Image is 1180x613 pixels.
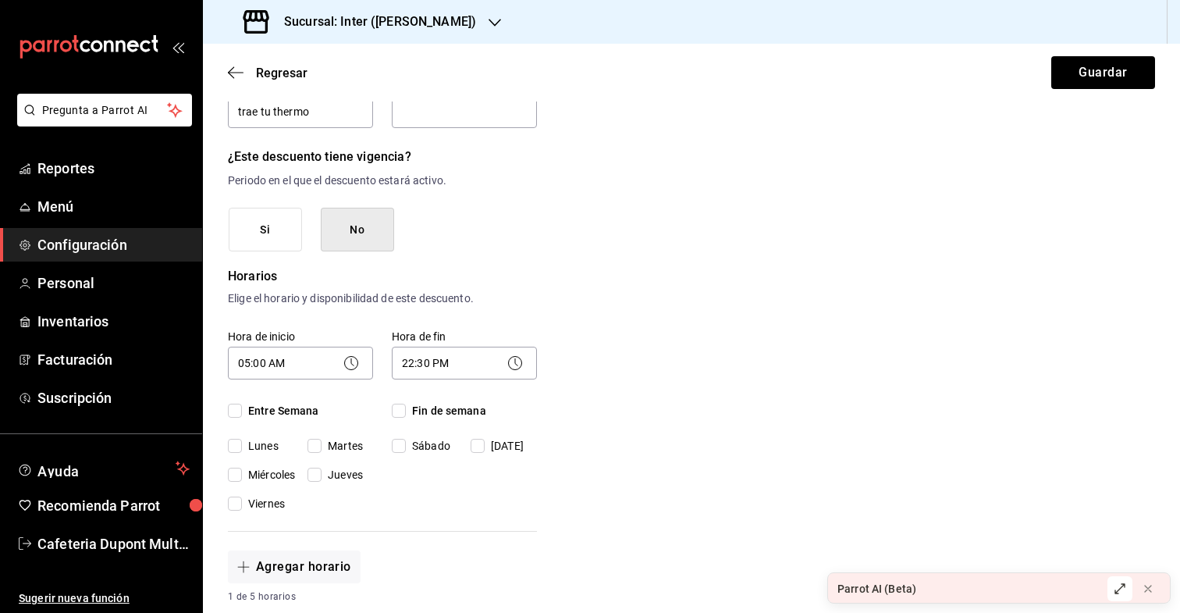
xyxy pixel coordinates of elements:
[229,208,302,252] button: Si
[228,330,373,341] label: Hora de inicio
[228,146,537,168] h6: ¿Este descuento tiene vigencia?
[37,158,190,179] span: Reportes
[17,94,192,127] button: Pregunta a Parrot AI
[19,590,190,607] span: Sugerir nueva función
[1051,56,1155,89] button: Guardar
[228,173,537,189] p: Periodo en el que el descuento estará activo.
[321,208,394,252] button: No
[242,438,279,454] span: Lunes
[485,438,524,454] span: [DATE]
[228,347,373,380] div: 05:00 AM
[406,403,486,419] span: Fin de semana
[406,438,450,454] span: Sábado
[37,495,190,516] span: Recomienda Parrot
[322,438,363,454] span: Martes
[172,41,184,53] button: open_drawer_menu
[228,590,537,605] span: 1 de 5 horarios
[242,467,295,483] span: Miércoles
[322,467,363,483] span: Jueves
[242,403,319,419] span: Entre Semana
[228,551,361,583] button: Agregar horario
[11,113,192,130] a: Pregunta a Parrot AI
[242,496,285,512] span: Viernes
[37,196,190,217] span: Menú
[272,12,476,31] h3: Sucursal: Inter ([PERSON_NAME])
[37,533,190,554] span: Cafeteria Dupont Multiuser
[42,102,168,119] span: Pregunta a Parrot AI
[37,387,190,408] span: Suscripción
[837,581,916,597] div: Parrot AI (Beta)
[228,267,537,286] p: Horarios
[228,66,307,80] button: Regresar
[392,330,537,341] label: Hora de fin
[37,311,190,332] span: Inventarios
[392,347,537,380] div: 22:30 PM
[228,290,537,307] p: Elige el horario y disponibilidad de este descuento.
[37,459,169,478] span: Ayuda
[37,234,190,255] span: Configuración
[256,66,307,80] span: Regresar
[37,273,190,294] span: Personal
[37,349,190,370] span: Facturación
